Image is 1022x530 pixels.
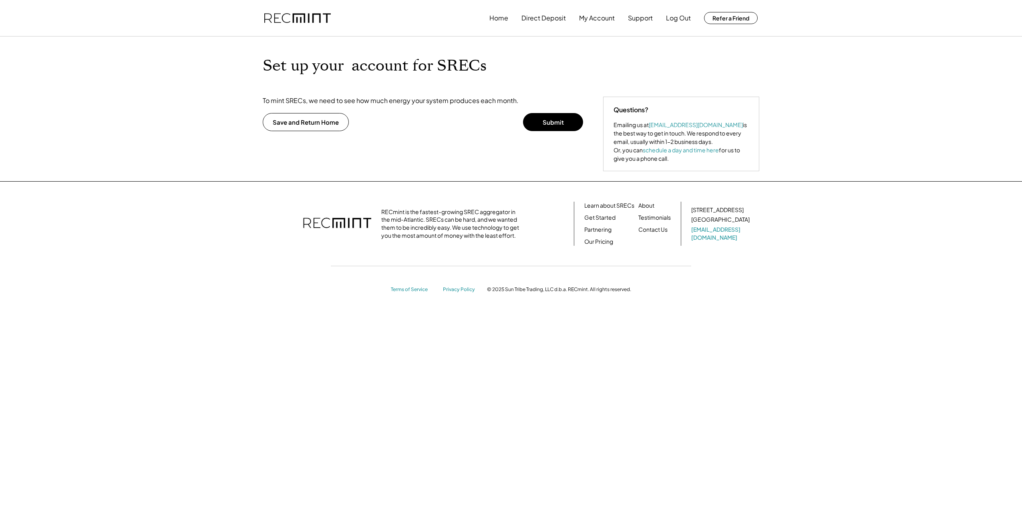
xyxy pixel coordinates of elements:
[381,208,523,239] div: RECmint is the fastest-growing SREC aggregator in the mid-Atlantic. SRECs can be hard, and we wan...
[691,206,744,214] div: [STREET_ADDRESS]
[691,226,751,241] a: [EMAIL_ADDRESS][DOMAIN_NAME]
[523,113,583,131] button: Submit
[614,105,648,115] div: Questions?
[584,238,613,246] a: Our Pricing
[579,10,615,26] button: My Account
[303,210,371,238] img: recmint-logotype%403x.png
[649,121,743,128] a: [EMAIL_ADDRESS][DOMAIN_NAME]
[638,214,671,222] a: Testimonials
[521,10,566,26] button: Direct Deposit
[584,226,612,234] a: Partnering
[628,10,653,26] button: Support
[638,226,668,234] a: Contact Us
[643,146,719,154] a: schedule a day and time here
[584,214,616,222] a: Get Started
[614,121,749,163] div: Emailing us at is the best way to get in touch. We respond to every email, usually within 1-2 bus...
[263,57,591,75] h1: Set up your account for SRECs
[263,97,519,105] div: To mint SRECs, we need to see how much energy your system produces each month.
[666,10,691,26] button: Log Out
[489,10,508,26] button: Home
[264,13,331,23] img: recmint-logotype%403x.png
[263,113,349,131] button: Save and Return Home
[391,286,435,293] a: Terms of Service
[487,286,631,293] div: © 2025 Sun Tribe Trading, LLC d.b.a. RECmint. All rights reserved.
[638,202,654,210] a: About
[691,216,750,224] div: [GEOGRAPHIC_DATA]
[584,202,634,210] a: Learn about SRECs
[443,286,479,293] a: Privacy Policy
[704,12,758,24] button: Refer a Friend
